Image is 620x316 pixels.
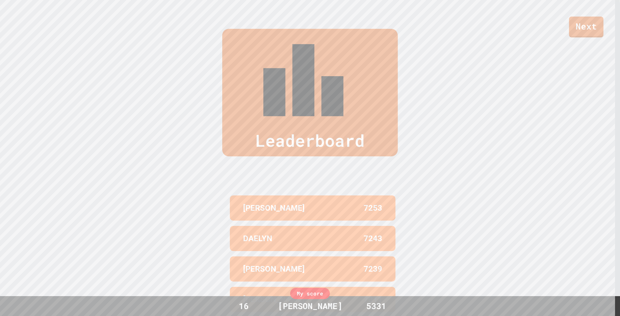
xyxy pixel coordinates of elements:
[351,300,401,312] div: 5331
[222,29,398,156] div: Leaderboard
[569,17,603,37] a: Next
[364,202,382,214] p: 7253
[364,263,382,275] p: 7239
[271,300,349,312] div: [PERSON_NAME]
[364,293,382,305] p: 7011
[364,233,382,244] p: 7243
[243,293,305,305] p: [PERSON_NAME]
[243,263,305,275] p: [PERSON_NAME]
[290,288,330,299] div: My score
[219,300,269,312] div: 16
[243,233,272,244] p: DAELYN
[243,202,305,214] p: [PERSON_NAME]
